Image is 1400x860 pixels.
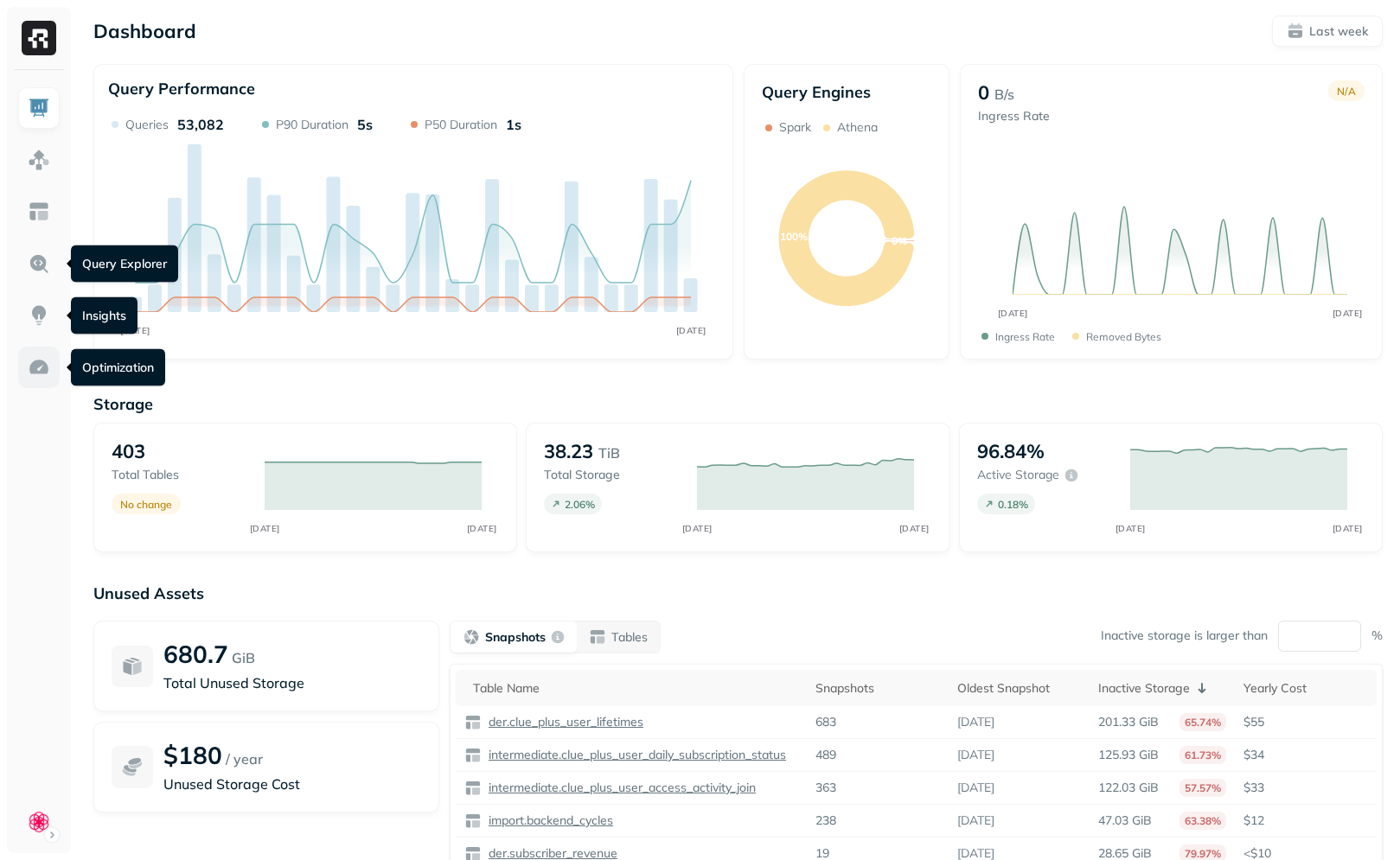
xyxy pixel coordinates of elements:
[276,117,348,133] p: P90 Duration
[485,812,613,829] p: import.backend_cycles
[899,523,930,534] tspan: [DATE]
[1243,812,1368,829] p: $12
[544,439,593,463] p: 38.23
[112,439,145,463] p: 403
[28,252,50,275] img: Query Explorer
[464,747,482,764] img: table
[108,79,255,99] p: Query Performance
[93,394,1383,414] p: Storage
[957,714,994,730] p: [DATE]
[482,714,643,730] a: der.clue_plus_user_lifetimes
[71,245,178,283] div: Query Explorer
[120,498,172,511] p: No change
[464,714,482,731] img: table
[1098,780,1159,796] p: 122.03 GiB
[837,119,878,136] p: Athena
[994,84,1014,105] p: B/s
[466,523,496,534] tspan: [DATE]
[815,780,836,796] p: 363
[1098,680,1190,697] p: Inactive Storage
[482,812,613,829] a: import.backend_cycles
[473,680,798,697] div: Table Name
[482,747,786,763] a: intermediate.clue_plus_user_daily_subscription_status
[1243,680,1368,697] div: Yearly Cost
[163,672,421,693] p: Total Unused Storage
[1115,523,1145,534] tspan: [DATE]
[1243,714,1368,730] p: $55
[464,780,482,797] img: table
[112,467,247,483] p: Total tables
[163,740,222,770] p: $180
[892,234,907,247] text: 0%
[163,639,228,669] p: 680.7
[125,117,169,133] p: Queries
[565,498,595,511] p: 2.06 %
[1333,308,1363,319] tspan: [DATE]
[1272,16,1383,47] button: Last week
[978,80,989,105] p: 0
[957,780,994,796] p: [DATE]
[598,443,620,463] p: TiB
[71,349,165,386] div: Optimization
[676,325,706,335] tspan: [DATE]
[485,714,643,730] p: der.clue_plus_user_lifetimes
[425,117,497,133] p: P50 Duration
[1098,714,1159,730] p: 201.33 GiB
[28,201,50,223] img: Asset Explorer
[1243,780,1368,796] p: $33
[22,21,56,55] img: Ryft
[779,230,807,243] text: 100%
[1332,523,1362,534] tspan: [DATE]
[28,356,50,379] img: Optimization
[249,523,279,534] tspan: [DATE]
[1179,746,1226,764] p: 61.73%
[226,749,263,769] p: / year
[977,439,1045,463] p: 96.84%
[762,82,932,102] p: Query Engines
[995,330,1055,343] p: Ingress Rate
[93,583,1383,603] p: Unused Assets
[1098,747,1159,763] p: 125.93 GiB
[1098,812,1152,829] p: 47.03 GiB
[28,149,50,171] img: Assets
[163,774,421,794] p: Unused Storage Cost
[779,119,811,136] p: Spark
[357,116,373,133] p: 5s
[815,680,940,697] div: Snapshots
[1337,85,1356,98] p: N/A
[177,116,224,133] p: 53,082
[815,714,836,730] p: 683
[957,812,994,829] p: [DATE]
[28,97,50,119] img: Dashboard
[28,304,50,327] img: Insights
[977,467,1059,483] p: Active storage
[1101,627,1268,644] p: Inactive storage is larger than
[1086,330,1161,343] p: Removed bytes
[682,523,713,534] tspan: [DATE]
[27,810,51,834] img: Clue
[815,747,836,763] p: 489
[611,629,648,646] p: Tables
[71,297,137,334] div: Insights
[93,19,196,43] p: Dashboard
[464,812,482,830] img: table
[1243,747,1368,763] p: $34
[1371,627,1383,644] p: %
[485,780,756,796] p: intermediate.clue_plus_user_access_activity_join
[485,629,546,646] p: Snapshots
[120,325,150,335] tspan: [DATE]
[957,680,1082,697] div: Oldest Snapshot
[232,647,255,668] p: GiB
[1309,23,1368,40] p: Last week
[482,780,756,796] a: intermediate.clue_plus_user_access_activity_join
[1179,713,1226,731] p: 65.74%
[1179,812,1226,830] p: 63.38%
[544,467,680,483] p: Total storage
[998,308,1028,319] tspan: [DATE]
[815,812,836,829] p: 238
[957,747,994,763] p: [DATE]
[978,108,1050,124] p: Ingress Rate
[485,747,786,763] p: intermediate.clue_plus_user_daily_subscription_status
[506,116,521,133] p: 1s
[1179,779,1226,797] p: 57.57%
